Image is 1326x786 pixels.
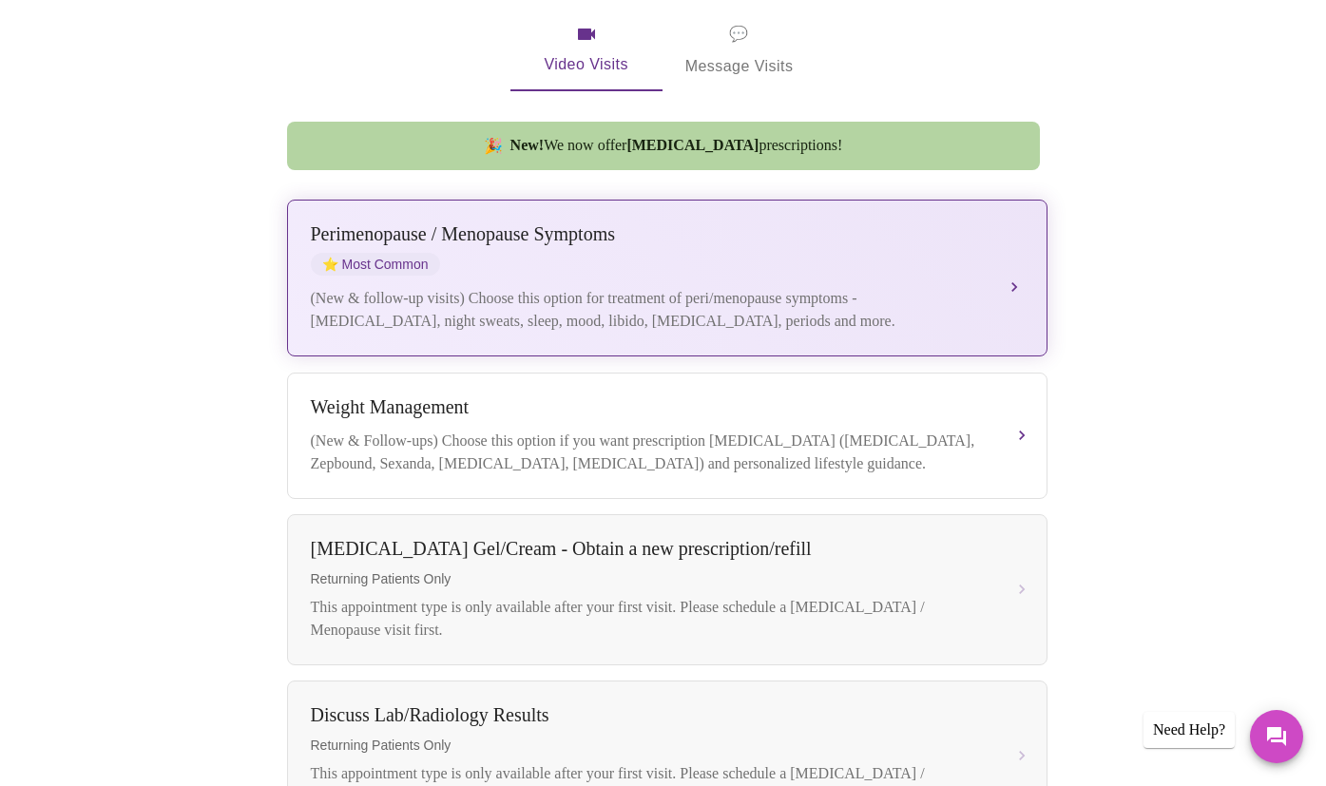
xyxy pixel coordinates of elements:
strong: [MEDICAL_DATA] [626,137,759,153]
span: message [729,21,748,48]
strong: New! [510,137,545,153]
span: new [484,137,503,155]
span: Returning Patients Only [311,571,986,586]
div: (New & follow-up visits) Choose this option for treatment of peri/menopause symptoms - [MEDICAL_D... [311,287,986,333]
span: Video Visits [533,23,640,78]
div: This appointment type is only available after your first visit. Please schedule a [MEDICAL_DATA] ... [311,596,986,642]
span: Returning Patients Only [311,738,986,753]
span: We now offer prescriptions! [510,137,843,154]
div: Need Help? [1143,712,1235,748]
span: Message Visits [685,21,794,80]
button: Perimenopause / Menopause SymptomsstarMost Common(New & follow-up visits) Choose this option for ... [287,200,1047,356]
div: Perimenopause / Menopause Symptoms [311,223,986,245]
div: (New & Follow-ups) Choose this option if you want prescription [MEDICAL_DATA] ([MEDICAL_DATA], Ze... [311,430,986,475]
button: [MEDICAL_DATA] Gel/Cream - Obtain a new prescription/refillReturning Patients OnlyThis appointmen... [287,514,1047,665]
div: Weight Management [311,396,986,418]
button: Messages [1250,710,1303,763]
span: star [322,257,338,272]
div: [MEDICAL_DATA] Gel/Cream - Obtain a new prescription/refill [311,538,986,560]
button: Weight Management(New & Follow-ups) Choose this option if you want prescription [MEDICAL_DATA] ([... [287,373,1047,499]
div: Discuss Lab/Radiology Results [311,704,986,726]
span: Most Common [311,253,440,276]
